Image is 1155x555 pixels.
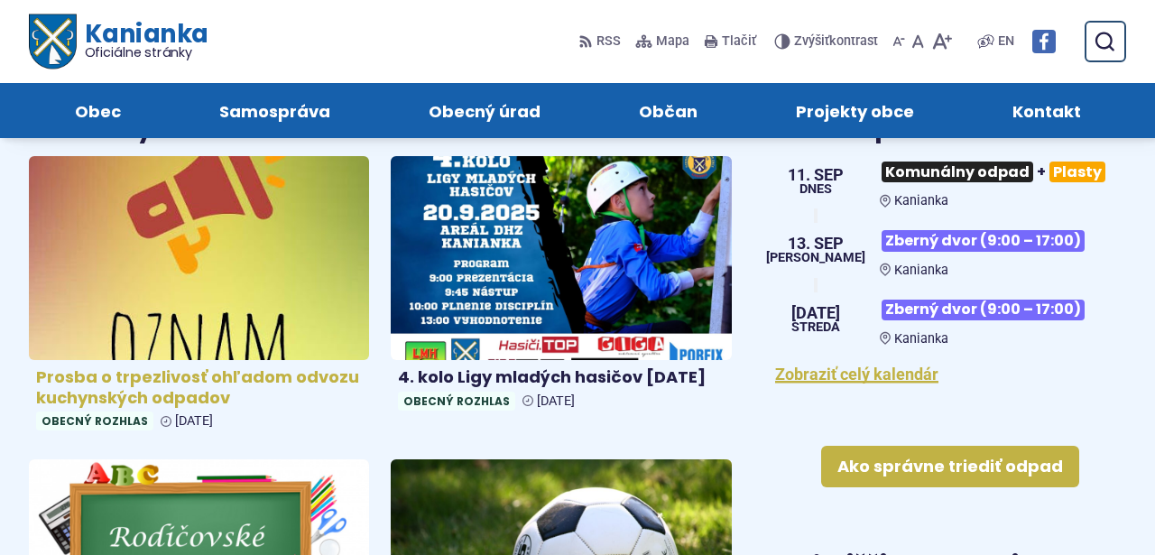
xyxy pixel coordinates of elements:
span: [DATE] [791,305,840,321]
img: Prejsť na domovskú stránku [29,14,76,69]
img: Prejsť na Facebook stránku [1032,30,1056,53]
span: Plasty [1049,162,1105,182]
span: Samospráva [219,83,330,138]
a: Zberný dvor (9:00 – 17:00) Kanianka 13. sep [PERSON_NAME] [775,223,1126,277]
h3: Zber odpadu [775,115,1126,143]
span: streda [791,321,840,334]
span: Obecný rozhlas [36,412,153,430]
button: Nastaviť pôvodnú veľkosť písma [909,23,928,60]
span: Kontakt [1012,83,1081,138]
span: Obecný úrad [429,83,541,138]
a: Zberný dvor (9:00 – 17:00) Kanianka [DATE] streda [775,292,1126,347]
a: RSS [578,23,624,60]
span: Občan [639,83,698,138]
a: Logo Kanianka, prejsť na domovskú stránku. [29,14,208,69]
span: Mapa [656,31,689,52]
button: Tlačiť [700,23,760,60]
span: Obec [75,83,121,138]
a: Zobraziť celý kalendár [775,365,938,384]
h4: Prosba o trpezlivosť ohľadom odvozu kuchynských odpadov [36,367,362,408]
span: [DATE] [175,413,213,429]
a: Ako správne triediť odpad [821,446,1079,487]
span: Tlačiť [722,34,756,50]
h4: 4. kolo Ligy mladých hasičov [DATE] [398,367,724,388]
a: Samospráva [188,83,361,138]
span: Zberný dvor (9:00 – 17:00) [882,300,1085,320]
span: Zberný dvor (9:00 – 17:00) [882,230,1085,251]
span: EN [998,31,1014,52]
span: Kanianka [894,263,948,278]
a: Mapa [632,23,693,60]
button: Zmenšiť veľkosť písma [889,23,909,60]
h1: Kanianka [76,22,208,60]
span: Komunálny odpad [882,162,1033,182]
span: 13. sep [766,236,865,252]
a: 4. kolo Ligy mladých hasičov [DATE] Obecný rozhlas [DATE] [391,156,731,417]
span: Kanianka [894,193,948,208]
a: Kontakt [981,83,1112,138]
a: Občan [607,83,728,138]
a: Obecný úrad [397,83,571,138]
a: Prosba o trpezlivosť ohľadom odvozu kuchynských odpadov Obecný rozhlas [DATE] [29,156,369,438]
span: RSS [596,31,621,52]
button: Zvýšiťkontrast [774,23,882,60]
span: [PERSON_NAME] [766,252,865,264]
a: EN [994,31,1018,52]
span: Obecný rozhlas [398,392,515,411]
span: kontrast [794,34,878,50]
span: Kanianka [894,331,948,347]
span: Zvýšiť [794,33,829,49]
span: Dnes [788,183,844,196]
h3: + [880,154,1126,190]
a: Komunálny odpad+Plasty Kanianka 11. sep Dnes [775,154,1126,208]
span: 11. sep [788,167,844,183]
span: Oficiálne stránky [85,46,208,59]
span: [DATE] [537,393,575,409]
h3: Aktuality [29,115,153,143]
button: Zväčšiť veľkosť písma [928,23,956,60]
a: Obec [43,83,152,138]
span: Projekty obce [796,83,914,138]
a: Projekty obce [764,83,945,138]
